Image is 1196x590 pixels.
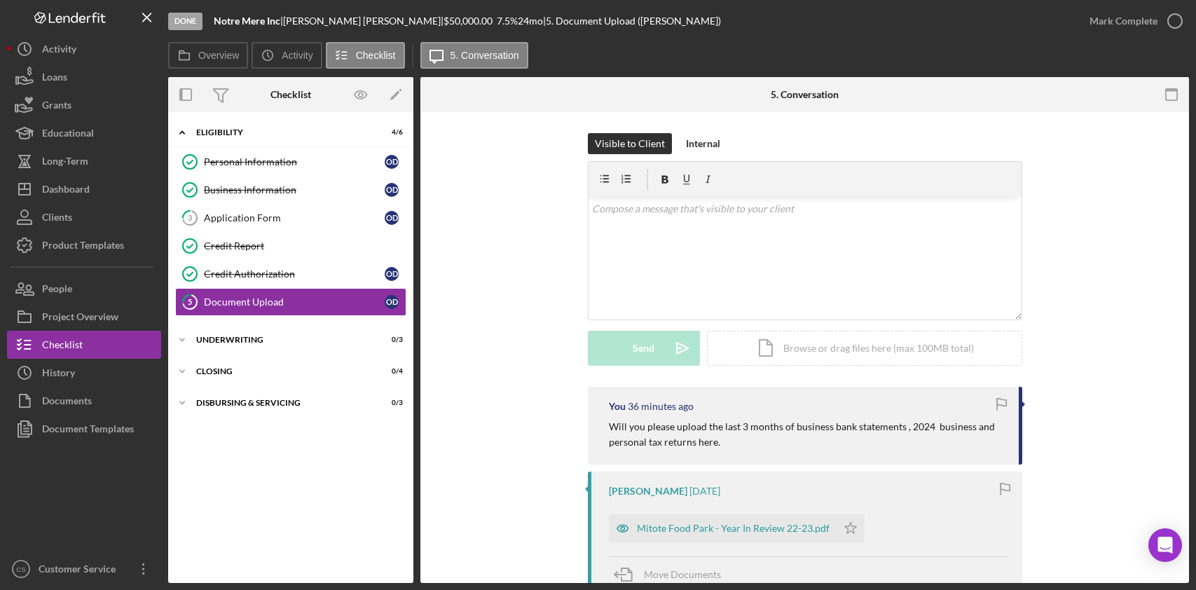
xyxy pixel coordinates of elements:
div: Closing [196,367,368,376]
button: Visible to Client [588,133,672,154]
div: O D [385,295,399,309]
a: Credit AuthorizationOD [175,260,406,288]
div: Customer Service [35,555,126,586]
button: Send [588,331,700,366]
p: Will you please upload the last 3 months of business bank statements , 2024 business and personal... [609,419,1005,451]
div: [PERSON_NAME] [PERSON_NAME] | [283,15,444,27]
tspan: 5 [188,297,192,306]
div: O D [385,211,399,225]
button: Documents [7,387,161,415]
button: Clients [7,203,161,231]
button: 5. Conversation [420,42,528,69]
button: Mitote Food Park - Year In Review 22-23.pdf [609,514,865,542]
div: O D [385,267,399,281]
div: Dashboard [42,175,90,207]
div: Application Form [204,212,385,224]
button: Checklist [326,42,405,69]
div: | 5. Document Upload ([PERSON_NAME]) [543,15,721,27]
div: People [42,275,72,306]
div: 24 mo [518,15,543,27]
div: Educational [42,119,94,151]
div: 5. Conversation [771,89,839,100]
div: Eligibility [196,128,368,137]
span: Move Documents [644,568,721,580]
a: Personal InformationOD [175,148,406,176]
button: Activity [252,42,322,69]
div: O D [385,155,399,169]
div: Visible to Client [595,133,665,154]
button: Dashboard [7,175,161,203]
div: Business Information [204,184,385,195]
a: 3Application FormOD [175,204,406,232]
div: Activity [42,35,76,67]
div: Underwriting [196,336,368,344]
label: Checklist [356,50,396,61]
button: People [7,275,161,303]
button: History [7,359,161,387]
button: Activity [7,35,161,63]
tspan: 3 [188,213,192,222]
button: Loans [7,63,161,91]
div: Product Templates [42,231,124,263]
div: Document Templates [42,415,134,446]
button: Overview [168,42,248,69]
a: Credit Report [175,232,406,260]
div: Checklist [42,331,83,362]
div: Internal [686,133,720,154]
label: Overview [198,50,239,61]
div: 0 / 3 [378,336,403,344]
text: CS [16,565,25,573]
div: History [42,359,75,390]
button: Long-Term [7,147,161,175]
div: $50,000.00 [444,15,497,27]
button: CSCustomer Service [7,555,161,583]
div: Open Intercom Messenger [1148,528,1182,562]
a: 5Document UploadOD [175,288,406,316]
div: 0 / 4 [378,367,403,376]
button: Mark Complete [1075,7,1189,35]
label: 5. Conversation [451,50,519,61]
div: Documents [42,387,92,418]
div: Credit Authorization [204,268,385,280]
div: Credit Report [204,240,406,252]
div: | [214,15,283,27]
div: Checklist [270,89,311,100]
div: O D [385,183,399,197]
div: Project Overview [42,303,118,334]
div: Done [168,13,202,30]
div: 4 / 6 [378,128,403,137]
div: Grants [42,91,71,123]
a: Project Overview [7,303,161,331]
time: 2025-08-12 16:52 [628,401,694,412]
div: [PERSON_NAME] [609,486,687,497]
button: Product Templates [7,231,161,259]
label: Activity [282,50,312,61]
div: Long-Term [42,147,88,179]
button: Document Templates [7,415,161,443]
div: Personal Information [204,156,385,167]
div: Clients [42,203,72,235]
div: 7.5 % [497,15,518,27]
div: Send [633,331,654,366]
button: Grants [7,91,161,119]
div: Disbursing & Servicing [196,399,368,407]
time: 2025-02-11 21:56 [689,486,720,497]
button: Checklist [7,331,161,359]
div: Loans [42,63,67,95]
a: Educational [7,119,161,147]
div: Mark Complete [1090,7,1157,35]
a: Business InformationOD [175,176,406,204]
div: You [609,401,626,412]
div: 0 / 3 [378,399,403,407]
